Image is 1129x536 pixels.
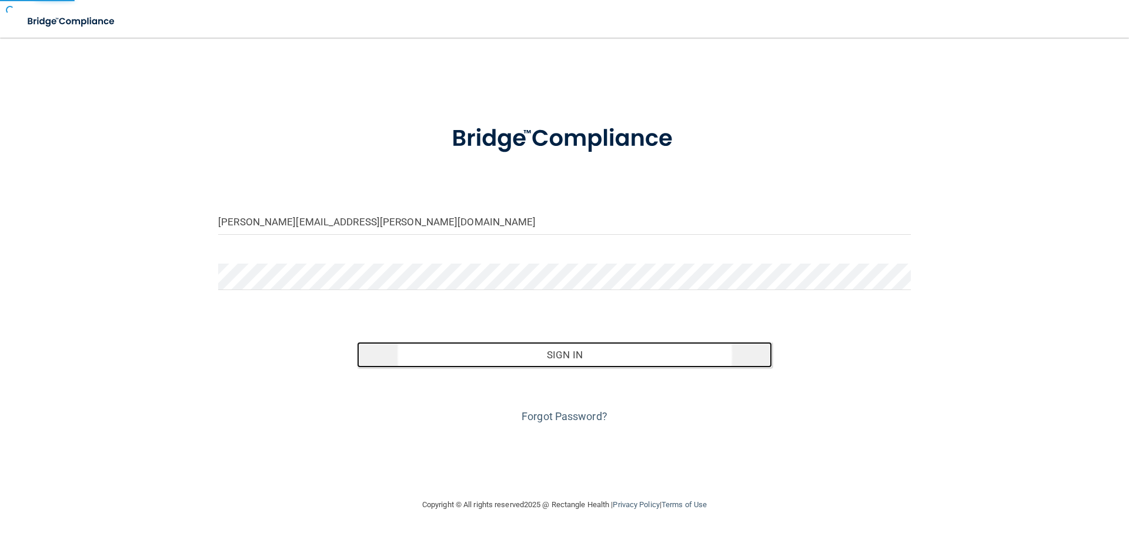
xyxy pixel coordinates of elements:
[18,9,126,34] img: bridge_compliance_login_screen.278c3ca4.svg
[662,500,707,509] a: Terms of Use
[350,486,779,524] div: Copyright © All rights reserved 2025 @ Rectangle Health | |
[522,410,607,422] a: Forgot Password?
[427,108,702,169] img: bridge_compliance_login_screen.278c3ca4.svg
[357,342,773,368] button: Sign In
[613,500,659,509] a: Privacy Policy
[218,208,911,235] input: Email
